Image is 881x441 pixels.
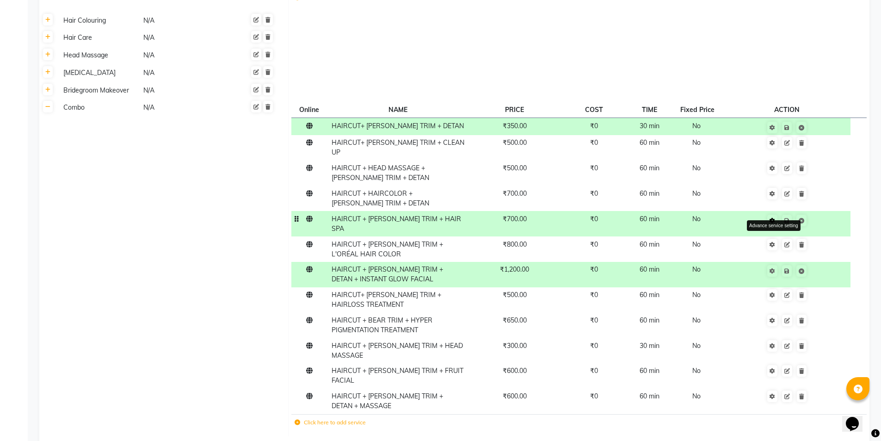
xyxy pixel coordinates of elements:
span: 60 min [640,392,659,400]
span: ₹0 [590,265,598,273]
span: 60 min [640,291,659,299]
span: ₹0 [590,291,598,299]
span: ₹500.00 [503,291,527,299]
div: Advance service setting [747,220,801,231]
span: No [692,265,701,273]
div: N/A [142,15,222,26]
th: Fixed Price [673,102,724,118]
span: HAIRCUT + HEAD MASSAGE + [PERSON_NAME] TRIM + DETAN [332,164,429,182]
span: No [692,189,701,198]
span: ₹300.00 [503,342,527,350]
th: ACTION [724,102,851,118]
div: Bridegroom Makeover [60,85,139,96]
span: 60 min [640,164,659,172]
span: 60 min [640,240,659,248]
span: ₹1,200.00 [500,265,529,273]
span: No [692,342,701,350]
span: ₹0 [590,215,598,223]
span: ₹0 [590,164,598,172]
span: 60 min [640,265,659,273]
span: 60 min [640,189,659,198]
span: ₹0 [590,138,598,147]
th: PRICE [467,102,561,118]
th: NAME [328,102,467,118]
span: ₹0 [590,122,598,130]
span: 30 min [640,122,659,130]
span: HAIRCUT + [PERSON_NAME] TRIM + HAIR SPA [332,215,461,233]
span: ₹350.00 [503,122,527,130]
th: COST [562,102,627,118]
span: ₹0 [590,240,598,248]
div: Combo [60,102,139,113]
span: 30 min [640,342,659,350]
span: ₹600.00 [503,366,527,375]
span: ₹800.00 [503,240,527,248]
div: N/A [142,85,222,96]
div: N/A [142,102,222,113]
div: N/A [142,50,222,61]
span: HAIRCUT + HAIRCOLOR + [PERSON_NAME] TRIM + DETAN [332,189,429,207]
th: Online [291,102,328,118]
span: ₹0 [590,392,598,400]
span: HAIRCUT+ [PERSON_NAME] TRIM + CLEAN UP [332,138,464,156]
span: No [692,122,701,130]
span: ₹0 [590,366,598,375]
label: Click here to add service [295,418,366,427]
div: Head Massage [60,50,139,61]
div: [MEDICAL_DATA] [60,67,139,79]
span: No [692,366,701,375]
span: 60 min [640,215,659,223]
span: HAIRCUT + [PERSON_NAME] TRIM + L'ORÉAL HAIR COLOR [332,240,443,258]
span: ₹600.00 [503,392,527,400]
span: No [692,291,701,299]
span: HAIRCUT + BEAR TRIM + HYPER PIGMENTATION TREATMENT [332,316,432,334]
span: ₹0 [590,316,598,324]
span: No [692,138,701,147]
span: 60 min [640,138,659,147]
span: HAIRCUT + [PERSON_NAME] TRIM + HEAD MASSAGE [332,342,463,360]
span: 60 min [640,316,659,324]
span: ₹500.00 [503,164,527,172]
span: No [692,240,701,248]
span: HAIRCUT+ [PERSON_NAME] TRIM + HAIRLOSS TREATMENT [332,291,441,309]
div: N/A [142,67,222,79]
div: Hair Care [60,32,139,43]
span: ₹700.00 [503,189,527,198]
span: HAIRCUT + [PERSON_NAME] TRIM + DETAN + INSTANT GLOW FACIAL [332,265,443,283]
span: No [692,316,701,324]
span: ₹650.00 [503,316,527,324]
span: ₹0 [590,189,598,198]
span: HAIRCUT+ [PERSON_NAME] TRIM + DETAN [332,122,464,130]
span: No [692,392,701,400]
span: 60 min [640,366,659,375]
iframe: chat widget [842,404,872,432]
span: ₹0 [590,342,598,350]
div: N/A [142,32,222,43]
th: TIME [627,102,673,118]
span: HAIRCUT + [PERSON_NAME] TRIM + FRUIT FACIAL [332,366,463,385]
span: No [692,164,701,172]
span: ₹700.00 [503,215,527,223]
span: ₹500.00 [503,138,527,147]
span: HAIRCUT + [PERSON_NAME] TRIM + DETAN + MASSAGE [332,392,443,410]
span: No [692,215,701,223]
div: Hair Colouring [60,15,139,26]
